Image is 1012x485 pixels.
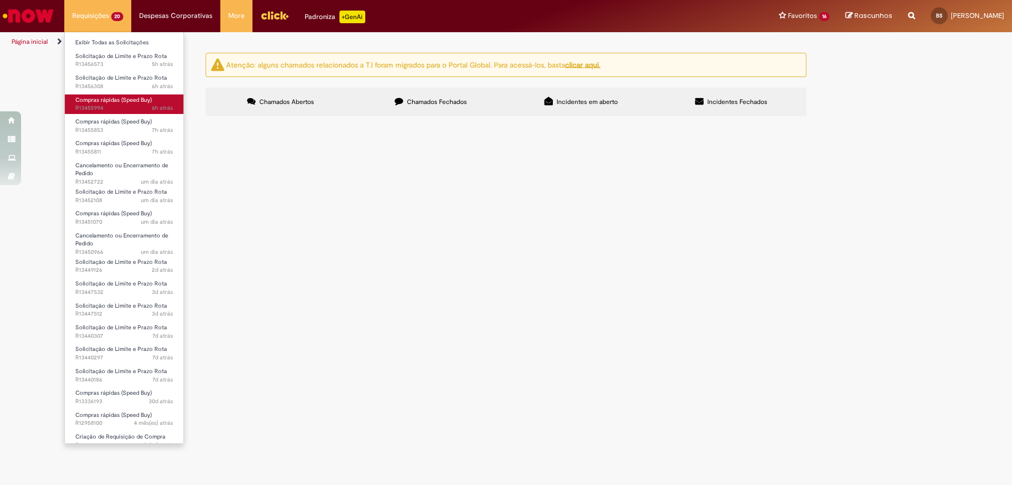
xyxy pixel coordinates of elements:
a: Aberto R13440297 : Solicitação de Limite e Prazo Rota [65,344,183,363]
a: Aberto R13447532 : Solicitação de Limite e Prazo Rota [65,278,183,298]
a: Aberto R13455811 : Compras rápidas (Speed Buy) [65,138,183,157]
span: 6h atrás [152,82,173,90]
span: R13449126 [75,266,173,274]
a: Aberto R13455994 : Compras rápidas (Speed Buy) [65,94,183,114]
span: R13440186 [75,376,173,384]
ng-bind-html: Atenção: alguns chamados relacionados a T.I foram migrados para o Portal Global. Para acessá-los,... [226,60,600,69]
span: R13447512 [75,310,173,318]
span: R13455853 [75,126,173,135]
span: Cancelamento ou Encerramento de Pedido [75,232,168,248]
span: Compras rápidas (Speed Buy) [75,411,152,419]
span: 3d atrás [152,288,173,296]
span: um dia atrás [141,218,173,226]
span: Despesas Corporativas [139,11,212,21]
p: +GenAi [339,11,365,23]
time: 27/08/2025 14:19:22 [141,178,173,186]
span: Solicitação de Limite e Prazo Rota [75,280,167,288]
span: R13450966 [75,248,173,256]
a: Aberto R13447512 : Solicitação de Limite e Prazo Rota [65,300,183,320]
time: 26/08/2025 10:43:17 [152,288,173,296]
span: 7 mês(es) atrás [134,441,173,449]
span: Solicitação de Limite e Prazo Rota [75,345,167,353]
span: Compras rápidas (Speed Buy) [75,118,152,126]
a: Rascunhos [845,11,892,21]
span: R12561890 [75,441,173,450]
ul: Trilhas de página [8,32,667,52]
span: Compras rápidas (Speed Buy) [75,389,152,397]
span: R13456308 [75,82,173,91]
a: Aberto R13450966 : Cancelamento ou Encerramento de Pedido [65,230,183,253]
span: R13452108 [75,196,173,205]
span: 7h atrás [152,148,173,156]
span: um dia atrás [141,196,173,204]
ul: Requisições [64,32,184,444]
time: 22/01/2025 11:58:50 [134,441,173,449]
time: 28/08/2025 10:16:23 [152,60,173,68]
span: 16 [819,12,830,21]
span: um dia atrás [141,248,173,256]
span: R13336193 [75,397,173,406]
span: R12958100 [75,419,173,427]
time: 22/08/2025 14:59:22 [152,332,173,340]
span: Solicitação de Limite e Prazo Rota [75,302,167,310]
span: 3d atrás [152,310,173,318]
span: Favoritos [788,11,817,21]
span: 30d atrás [149,397,173,405]
span: Solicitação de Limite e Prazo Rota [75,188,167,196]
a: Aberto R13456308 : Solicitação de Limite e Prazo Rota [65,72,183,92]
span: Compras rápidas (Speed Buy) [75,210,152,217]
time: 30/07/2025 09:40:00 [149,397,173,405]
time: 27/08/2025 12:02:22 [141,196,173,204]
time: 28/08/2025 09:03:42 [152,104,173,112]
span: Requisições [72,11,109,21]
span: R13451070 [75,218,173,226]
a: Aberto R13449126 : Solicitação de Limite e Prazo Rota [65,256,183,276]
span: R13455811 [75,148,173,156]
span: Chamados Abertos [259,98,314,106]
span: [PERSON_NAME] [951,11,1004,20]
span: 6h atrás [152,104,173,112]
span: Solicitação de Limite e Prazo Rota [75,74,167,82]
a: Aberto R13440186 : Solicitação de Limite e Prazo Rota [65,366,183,385]
time: 27/08/2025 09:19:00 [141,248,173,256]
time: 28/08/2025 09:44:25 [152,82,173,90]
a: Aberto R13455853 : Compras rápidas (Speed Buy) [65,116,183,136]
a: Aberto R12561890 : Criação de Requisição de Compra [65,431,183,451]
span: R13440297 [75,354,173,362]
a: Aberto R13336193 : Compras rápidas (Speed Buy) [65,387,183,407]
time: 27/08/2025 09:33:09 [141,218,173,226]
time: 17/04/2025 10:35:45 [134,419,173,427]
span: R13440307 [75,332,173,340]
div: Padroniza [305,11,365,23]
span: Incidentes em aberto [557,98,618,106]
span: 20 [111,12,123,21]
span: R13456573 [75,60,173,69]
a: Página inicial [12,37,48,46]
span: Solicitação de Limite e Prazo Rota [75,324,167,331]
a: Aberto R13440307 : Solicitação de Limite e Prazo Rota [65,322,183,341]
a: Aberto R12958100 : Compras rápidas (Speed Buy) [65,410,183,429]
span: Compras rápidas (Speed Buy) [75,139,152,147]
span: Rascunhos [854,11,892,21]
img: ServiceNow [1,5,55,26]
span: 2d atrás [152,266,173,274]
a: clicar aqui. [565,60,600,69]
span: Compras rápidas (Speed Buy) [75,96,152,104]
img: click_logo_yellow_360x200.png [260,7,289,23]
time: 22/08/2025 14:57:14 [152,354,173,362]
span: BS [936,12,942,19]
time: 26/08/2025 15:33:58 [152,266,173,274]
time: 22/08/2025 14:35:27 [152,376,173,384]
span: 7d atrás [152,332,173,340]
time: 28/08/2025 08:41:44 [152,148,173,156]
a: Aberto R13451070 : Compras rápidas (Speed Buy) [65,208,183,227]
span: R13455994 [75,104,173,112]
span: Criação de Requisição de Compra [75,433,166,441]
span: Solicitação de Limite e Prazo Rota [75,52,167,60]
a: Aberto R13452108 : Solicitação de Limite e Prazo Rota [65,186,183,206]
span: Cancelamento ou Encerramento de Pedido [75,161,168,178]
span: 7h atrás [152,126,173,134]
span: R13447532 [75,288,173,297]
span: 7d atrás [152,376,173,384]
span: Solicitação de Limite e Prazo Rota [75,367,167,375]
